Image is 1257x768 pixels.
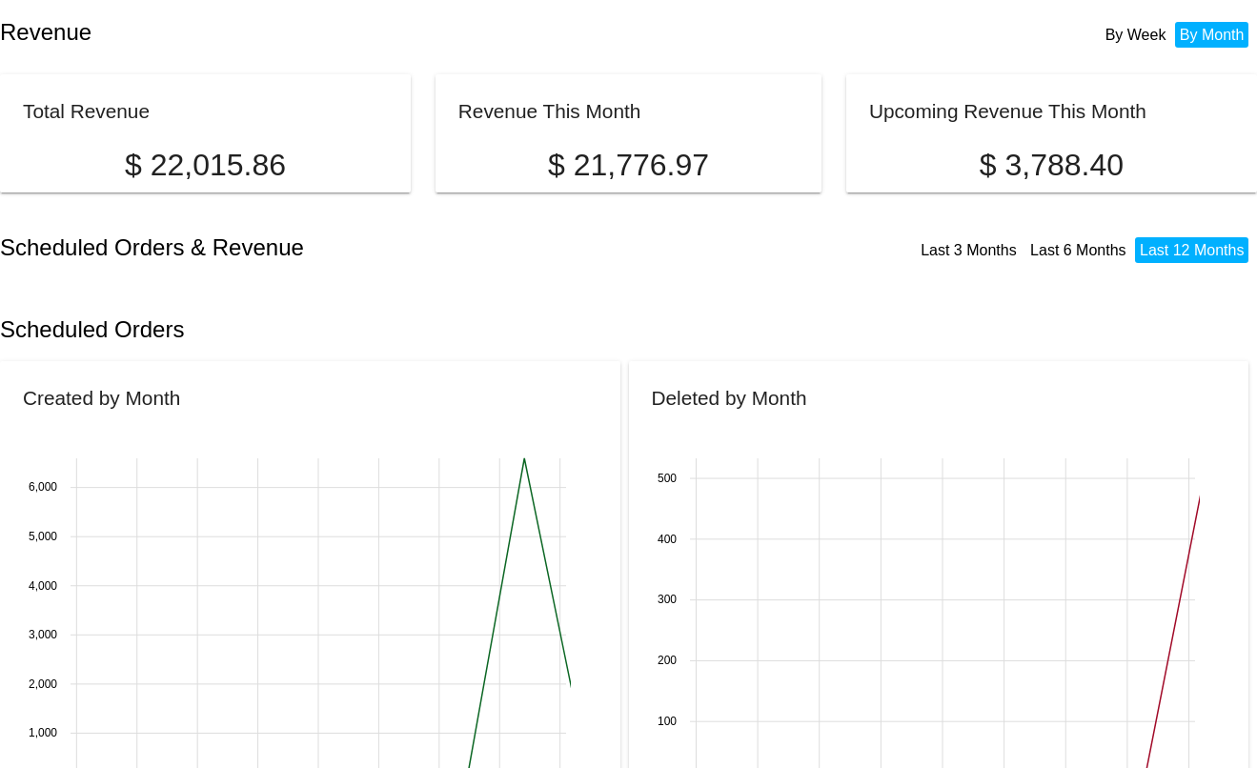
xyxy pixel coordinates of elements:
text: 300 [657,594,676,607]
p: $ 3,788.40 [869,148,1234,183]
p: $ 22,015.86 [23,148,388,183]
a: Last 12 Months [1140,242,1244,258]
text: 400 [657,533,676,546]
text: 4,000 [29,579,57,593]
text: 100 [657,715,676,728]
h2: Deleted by Month [652,387,807,409]
text: 3,000 [29,629,57,642]
h2: Upcoming Revenue This Month [869,100,1146,122]
text: 5,000 [29,530,57,543]
text: 2,000 [29,677,57,691]
li: By Month [1175,22,1249,48]
a: Last 3 Months [921,242,1017,258]
text: 500 [657,472,676,485]
h2: Total Revenue [23,100,150,122]
a: Last 6 Months [1030,242,1126,258]
text: 1,000 [29,727,57,740]
text: 6,000 [29,481,57,495]
li: By Week [1101,22,1171,48]
h2: Created by Month [23,387,180,409]
h2: Revenue This Month [458,100,641,122]
p: $ 21,776.97 [458,148,799,183]
text: 200 [657,655,676,668]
